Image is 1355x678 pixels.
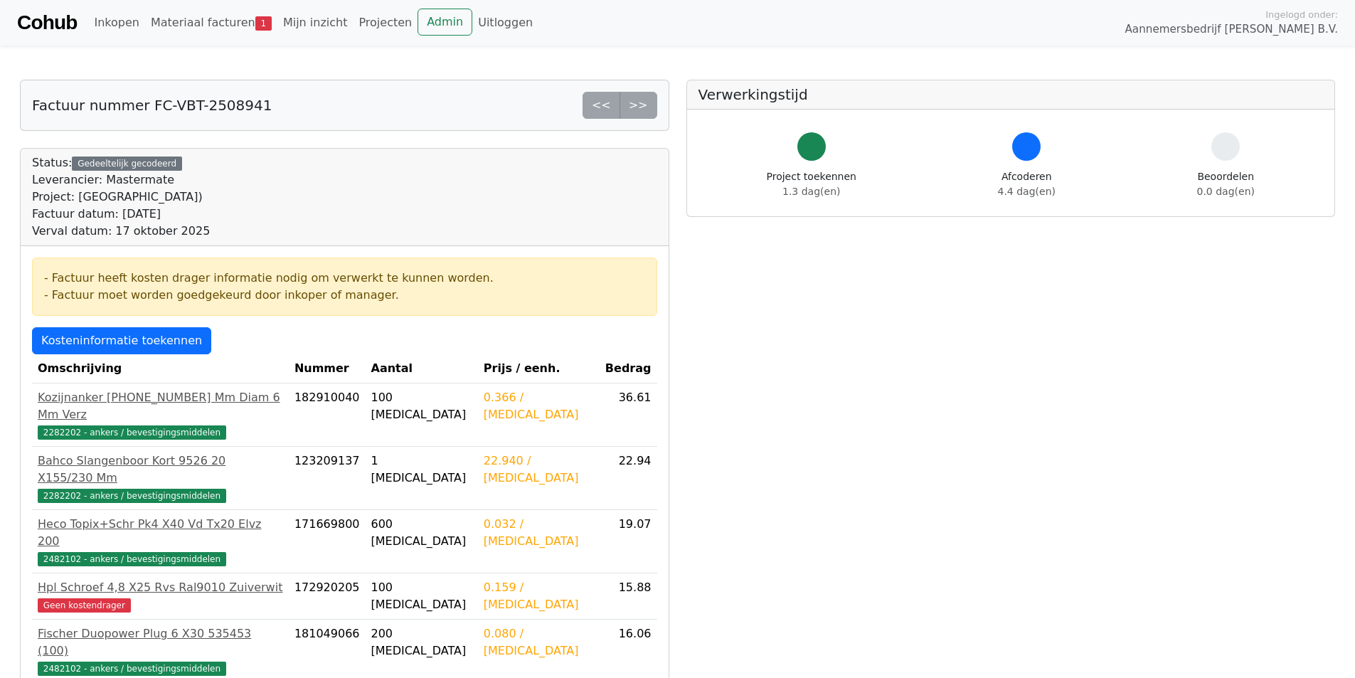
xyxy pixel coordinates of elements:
span: 2282202 - ankers / bevestigingsmiddelen [38,425,226,440]
div: Fischer Duopower Plug 6 X30 535453 (100) [38,625,283,660]
td: 36.61 [598,383,657,447]
div: Beoordelen [1197,169,1255,199]
div: Gedeeltelijk gecodeerd [72,157,182,171]
a: Uitloggen [472,9,538,37]
h5: Verwerkingstijd [698,86,1324,103]
td: 15.88 [598,573,657,620]
div: 1 [MEDICAL_DATA] [371,452,472,487]
span: 2482102 - ankers / bevestigingsmiddelen [38,662,226,676]
a: Projecten [353,9,418,37]
span: 2282202 - ankers / bevestigingsmiddelen [38,489,226,503]
div: 100 [MEDICAL_DATA] [371,579,472,613]
th: Prijs / eenh. [478,354,598,383]
div: Status: [32,154,210,240]
td: 19.07 [598,510,657,573]
div: Project toekennen [767,169,856,199]
div: Project: [GEOGRAPHIC_DATA]) [32,189,210,206]
div: Hpl Schroef 4,8 X25 Rvs Ral9010 Zuiverwit [38,579,283,596]
span: Aannemersbedrijf [PERSON_NAME] B.V. [1125,21,1338,38]
div: Factuur datum: [DATE] [32,206,210,223]
td: 171669800 [289,510,366,573]
div: Verval datum: 17 oktober 2025 [32,223,210,240]
div: Leverancier: Mastermate [32,171,210,189]
div: 22.940 / [MEDICAL_DATA] [484,452,593,487]
a: Inkopen [88,9,144,37]
div: Bahco Slangenboor Kort 9526 20 X155/230 Mm [38,452,283,487]
div: 0.159 / [MEDICAL_DATA] [484,579,593,613]
h5: Factuur nummer FC-VBT-2508941 [32,97,272,114]
span: Ingelogd onder: [1265,8,1338,21]
div: 0.366 / [MEDICAL_DATA] [484,389,593,423]
div: 200 [MEDICAL_DATA] [371,625,472,660]
a: Admin [418,9,472,36]
th: Bedrag [598,354,657,383]
a: Kosteninformatie toekennen [32,327,211,354]
div: Kozijnanker [PHONE_NUMBER] Mm Diam 6 Mm Verz [38,389,283,423]
a: Cohub [17,6,77,40]
span: Geen kostendrager [38,598,131,613]
td: 172920205 [289,573,366,620]
span: 1.3 dag(en) [782,186,840,197]
div: 600 [MEDICAL_DATA] [371,516,472,550]
th: Omschrijving [32,354,289,383]
span: 4.4 dag(en) [998,186,1056,197]
a: Fischer Duopower Plug 6 X30 535453 (100)2482102 - ankers / bevestigingsmiddelen [38,625,283,677]
span: 0.0 dag(en) [1197,186,1255,197]
div: 100 [MEDICAL_DATA] [371,389,472,423]
span: 1 [255,16,272,31]
th: Nummer [289,354,366,383]
td: 22.94 [598,447,657,510]
a: Kozijnanker [PHONE_NUMBER] Mm Diam 6 Mm Verz2282202 - ankers / bevestigingsmiddelen [38,389,283,440]
span: 2482102 - ankers / bevestigingsmiddelen [38,552,226,566]
div: 0.080 / [MEDICAL_DATA] [484,625,593,660]
div: 0.032 / [MEDICAL_DATA] [484,516,593,550]
th: Aantal [366,354,478,383]
td: 123209137 [289,447,366,510]
a: Heco Topix+Schr Pk4 X40 Vd Tx20 Elvz 2002482102 - ankers / bevestigingsmiddelen [38,516,283,567]
a: Materiaal facturen1 [145,9,277,37]
div: Afcoderen [998,169,1056,199]
a: Bahco Slangenboor Kort 9526 20 X155/230 Mm2282202 - ankers / bevestigingsmiddelen [38,452,283,504]
div: - Factuur moet worden goedgekeurd door inkoper of manager. [44,287,645,304]
div: - Factuur heeft kosten drager informatie nodig om verwerkt te kunnen worden. [44,270,645,287]
a: Mijn inzicht [277,9,354,37]
td: 182910040 [289,383,366,447]
div: Heco Topix+Schr Pk4 X40 Vd Tx20 Elvz 200 [38,516,283,550]
a: Hpl Schroef 4,8 X25 Rvs Ral9010 ZuiverwitGeen kostendrager [38,579,283,613]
